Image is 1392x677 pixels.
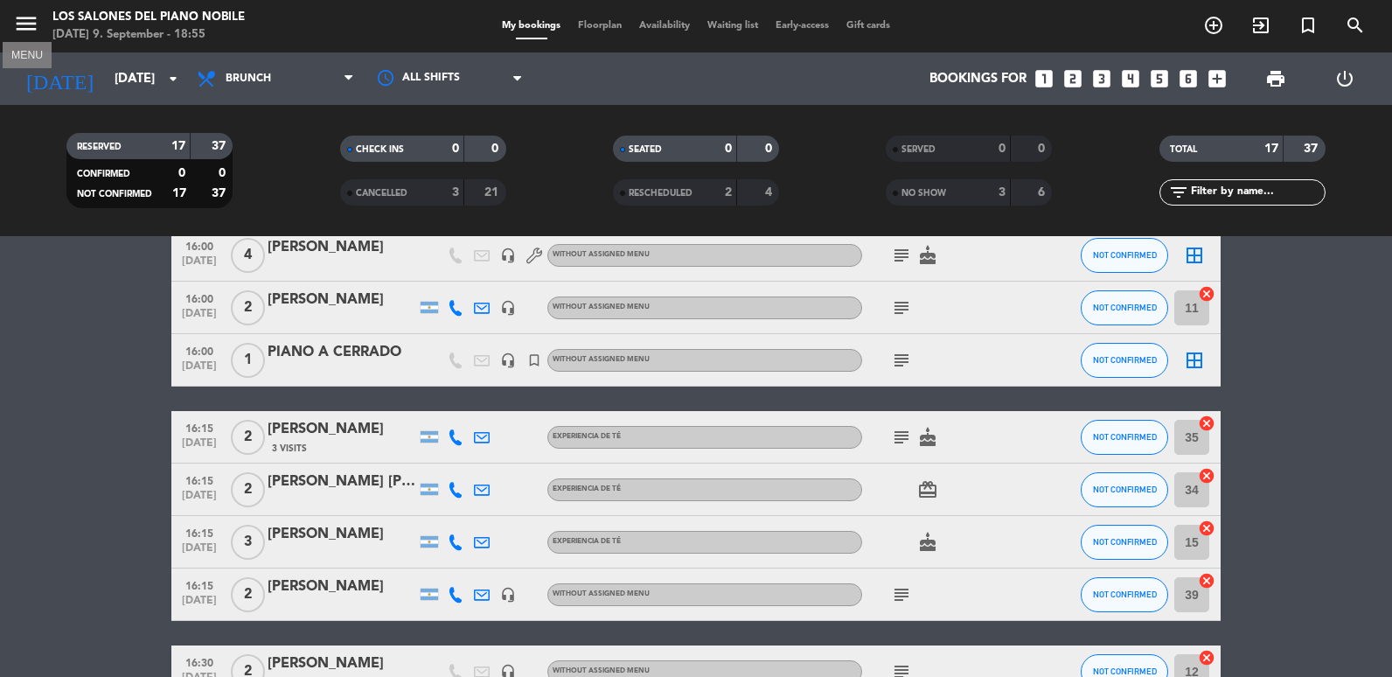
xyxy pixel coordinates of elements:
[1198,649,1215,667] i: cancel
[268,523,416,546] div: [PERSON_NAME]
[1038,186,1048,199] strong: 6
[177,522,221,542] span: 16:15
[891,427,912,448] i: subject
[268,236,416,259] div: [PERSON_NAME]
[1119,67,1142,90] i: looks_4
[629,145,662,154] span: SEATED
[1170,145,1197,154] span: TOTAL
[178,167,185,179] strong: 0
[231,238,265,273] span: 4
[231,577,265,612] span: 2
[500,300,516,316] i: headset_mic
[1093,303,1157,312] span: NOT CONFIRMED
[1264,143,1278,155] strong: 17
[177,360,221,380] span: [DATE]
[231,525,265,560] span: 3
[553,251,650,258] span: Without assigned menu
[1061,67,1084,90] i: looks_two
[901,189,946,198] span: NO SHOW
[3,46,52,62] div: MENU
[177,575,221,595] span: 16:15
[1081,343,1168,378] button: NOT CONFIRMED
[1038,143,1048,155] strong: 0
[13,59,106,98] i: [DATE]
[1345,15,1366,36] i: search
[1093,485,1157,494] span: NOT CONFIRMED
[1090,67,1113,90] i: looks_3
[725,143,732,155] strong: 0
[1033,67,1055,90] i: looks_one
[1081,420,1168,455] button: NOT CONFIRMED
[212,187,229,199] strong: 37
[268,289,416,311] div: [PERSON_NAME]
[231,472,265,507] span: 2
[999,186,1006,199] strong: 3
[1250,15,1271,36] i: exit_to_app
[500,248,516,263] i: headset_mic
[177,437,221,457] span: [DATE]
[1304,143,1321,155] strong: 37
[171,140,185,152] strong: 17
[231,420,265,455] span: 2
[917,427,938,448] i: cake
[52,9,245,26] div: Los Salones del Piano Nobile
[452,143,459,155] strong: 0
[725,186,732,199] strong: 2
[553,590,650,597] span: Without assigned menu
[699,21,767,31] span: Waiting list
[231,343,265,378] span: 1
[1198,572,1215,590] i: cancel
[553,433,621,440] span: EXPERIENCIA DE TÉ
[1198,467,1215,485] i: cancel
[1198,285,1215,303] i: cancel
[272,442,307,456] span: 3 Visits
[177,542,221,562] span: [DATE]
[526,352,542,368] i: turned_in_not
[493,21,569,31] span: My bookings
[177,470,221,490] span: 16:15
[1265,68,1286,89] span: print
[13,10,39,37] i: menu
[1081,472,1168,507] button: NOT CONFIRMED
[553,667,650,674] span: Without assigned menu
[1334,68,1355,89] i: power_settings_new
[172,187,186,199] strong: 17
[163,68,184,89] i: arrow_drop_down
[1298,15,1319,36] i: turned_in_not
[1093,667,1157,676] span: NOT CONFIRMED
[553,485,621,492] span: EXPERIENCIA DE TÉ
[929,72,1027,87] span: Bookings for
[356,145,404,154] span: CHECK INS
[177,235,221,255] span: 16:00
[268,418,416,441] div: [PERSON_NAME]
[77,190,152,199] span: NOT CONFIRMED
[177,417,221,437] span: 16:15
[891,350,912,371] i: subject
[838,21,899,31] span: Gift cards
[177,490,221,510] span: [DATE]
[1184,350,1205,371] i: border_all
[77,143,122,151] span: RESERVED
[917,532,938,553] i: cake
[1184,245,1205,266] i: border_all
[1189,183,1325,202] input: Filter by name...
[268,576,416,598] div: [PERSON_NAME]
[1148,67,1171,90] i: looks_5
[553,356,650,363] span: Without assigned menu
[1081,238,1168,273] button: NOT CONFIRMED
[901,145,936,154] span: SERVED
[13,10,39,43] button: menu
[767,21,838,31] span: Early-access
[356,189,407,198] span: CANCELLED
[1310,52,1379,105] div: LOG OUT
[52,26,245,44] div: [DATE] 9. September - 18:55
[500,587,516,603] i: headset_mic
[1093,590,1157,599] span: NOT CONFIRMED
[917,245,938,266] i: cake
[1168,182,1189,203] i: filter_list
[1093,537,1157,547] span: NOT CONFIRMED
[765,186,776,199] strong: 4
[1177,67,1200,90] i: looks_6
[630,21,699,31] span: Availability
[553,304,650,311] span: Without assigned menu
